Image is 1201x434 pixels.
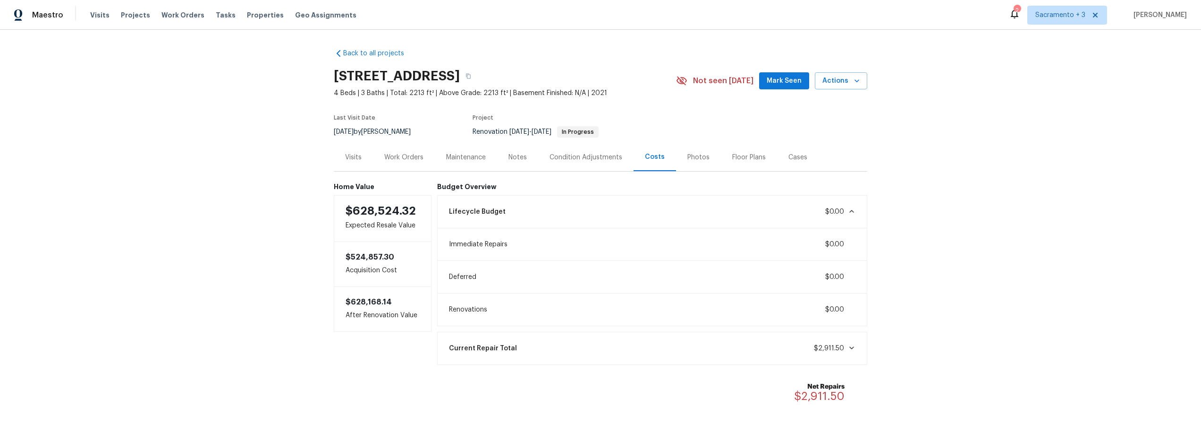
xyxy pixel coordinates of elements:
[693,76,753,86] span: Not seen [DATE]
[532,129,551,135] span: [DATE]
[334,115,375,121] span: Last Visit Date
[334,242,431,286] div: Acquisition Cost
[1035,10,1085,20] span: Sacramento + 3
[788,153,807,162] div: Cases
[334,286,431,332] div: After Renovation Value
[161,10,204,20] span: Work Orders
[473,129,599,135] span: Renovation
[1130,10,1187,20] span: [PERSON_NAME]
[550,153,622,162] div: Condition Adjustments
[437,183,868,191] h6: Budget Overview
[509,129,551,135] span: -
[449,305,487,314] span: Renovations
[90,10,110,20] span: Visits
[1014,6,1020,15] div: 2
[449,272,476,282] span: Deferred
[508,153,527,162] div: Notes
[794,391,845,402] span: $2,911.50
[815,72,867,90] button: Actions
[732,153,766,162] div: Floor Plans
[334,129,354,135] span: [DATE]
[334,183,431,191] h6: Home Value
[216,12,236,18] span: Tasks
[32,10,63,20] span: Maestro
[295,10,356,20] span: Geo Assignments
[825,208,844,215] span: $0.00
[384,153,423,162] div: Work Orders
[449,344,517,353] span: Current Repair Total
[334,88,676,98] span: 4 Beds | 3 Baths | Total: 2213 ft² | Above Grade: 2213 ft² | Basement Finished: N/A | 2021
[825,241,844,248] span: $0.00
[247,10,284,20] span: Properties
[687,153,710,162] div: Photos
[767,75,802,87] span: Mark Seen
[825,306,844,313] span: $0.00
[473,115,493,121] span: Project
[334,195,431,242] div: Expected Resale Value
[346,298,392,306] span: $628,168.14
[794,382,845,391] b: Net Repairs
[509,129,529,135] span: [DATE]
[558,129,598,135] span: In Progress
[334,49,424,58] a: Back to all projects
[346,205,416,217] span: $628,524.32
[814,345,844,352] span: $2,911.50
[449,240,507,249] span: Immediate Repairs
[334,126,422,138] div: by [PERSON_NAME]
[345,153,362,162] div: Visits
[822,75,860,87] span: Actions
[825,274,844,280] span: $0.00
[334,71,460,81] h2: [STREET_ADDRESS]
[449,207,506,217] span: Lifecycle Budget
[759,72,809,90] button: Mark Seen
[645,152,665,162] div: Costs
[460,68,477,85] button: Copy Address
[446,153,486,162] div: Maintenance
[121,10,150,20] span: Projects
[346,253,394,261] span: $524,857.30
